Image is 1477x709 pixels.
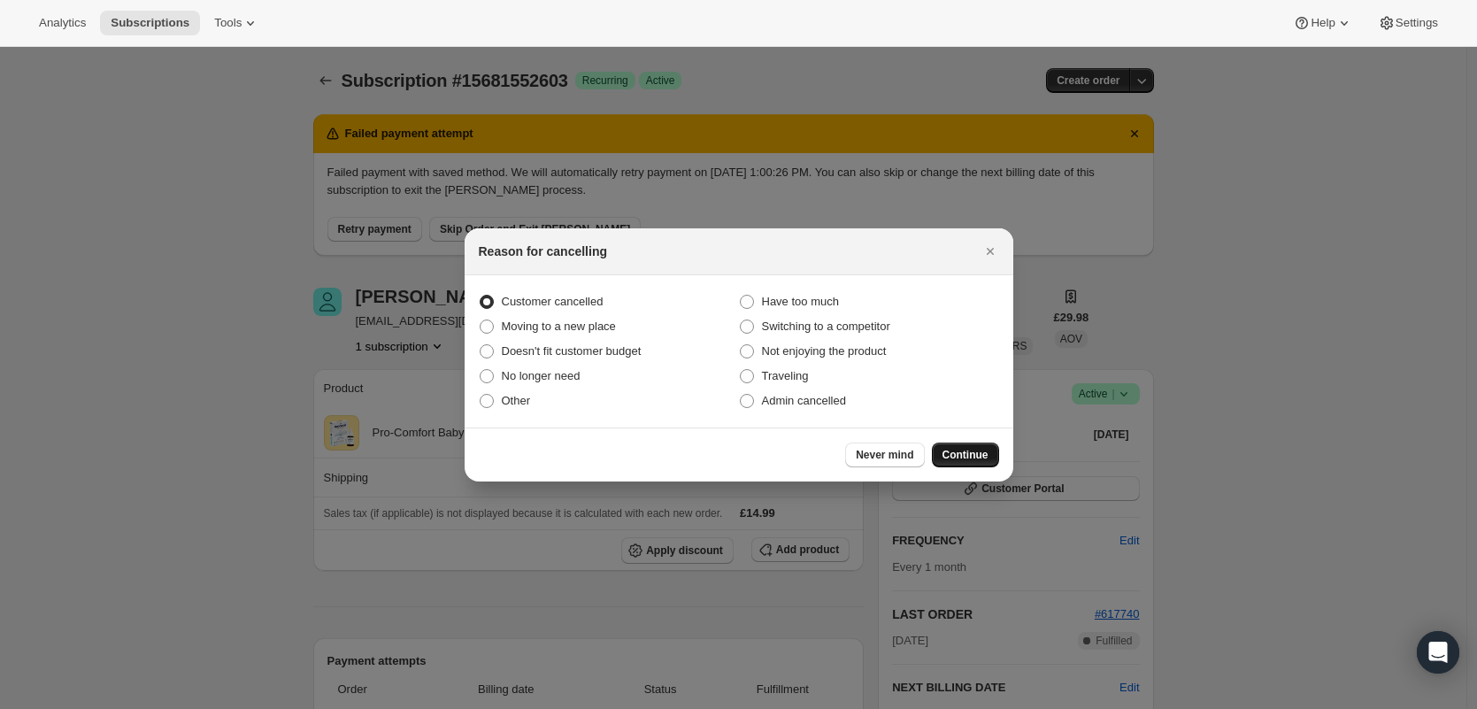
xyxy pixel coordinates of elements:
[39,16,86,30] span: Analytics
[1396,16,1438,30] span: Settings
[1367,11,1449,35] button: Settings
[1417,631,1459,674] div: Open Intercom Messenger
[502,369,581,382] span: No longer need
[762,344,887,358] span: Not enjoying the product
[845,443,924,467] button: Never mind
[762,369,809,382] span: Traveling
[762,320,890,333] span: Switching to a competitor
[762,295,839,308] span: Have too much
[111,16,189,30] span: Subscriptions
[1311,16,1335,30] span: Help
[762,394,846,407] span: Admin cancelled
[978,239,1003,264] button: Close
[1282,11,1363,35] button: Help
[100,11,200,35] button: Subscriptions
[502,295,604,308] span: Customer cancelled
[214,16,242,30] span: Tools
[856,448,913,462] span: Never mind
[479,243,607,260] h2: Reason for cancelling
[204,11,270,35] button: Tools
[942,448,989,462] span: Continue
[28,11,96,35] button: Analytics
[502,320,616,333] span: Moving to a new place
[502,344,642,358] span: Doesn't fit customer budget
[502,394,531,407] span: Other
[932,443,999,467] button: Continue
